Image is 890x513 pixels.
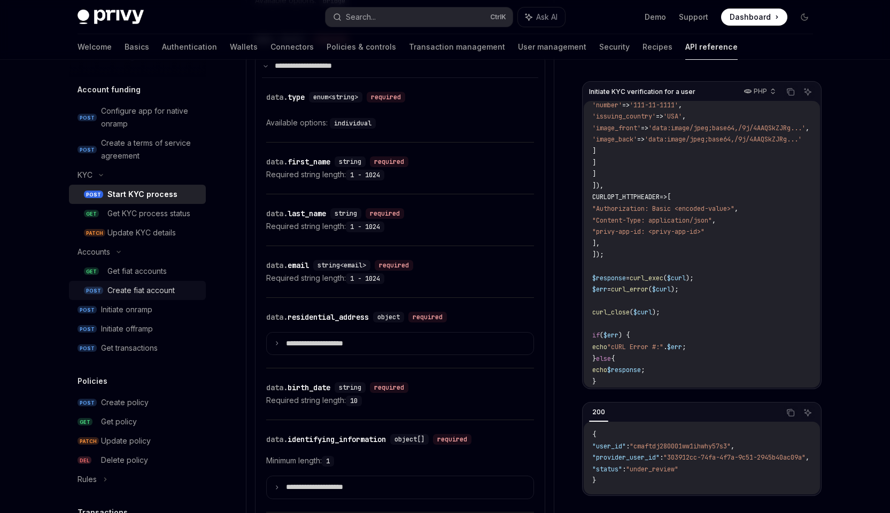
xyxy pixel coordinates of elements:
[266,312,288,322] span: data.
[78,418,92,426] span: GET
[784,406,798,420] button: Copy the contents from the code block
[69,223,206,242] a: PATCHUpdate KYC details
[266,454,534,467] div: Minimum length:
[101,454,148,467] div: Delete policy
[327,34,396,60] a: Policies & controls
[346,273,384,284] code: 1 - 1024
[734,204,738,213] span: ,
[599,34,630,60] a: Security
[78,456,91,464] span: DEL
[490,13,506,21] span: Ctrl K
[107,188,177,201] div: Start KYC process
[731,442,734,451] span: ,
[592,227,705,236] span: "privy-app-id: <privy-app-id>"
[346,11,376,23] div: Search...
[784,85,798,99] button: Copy the contents from the code block
[69,300,206,319] a: POSTInitiate onramp
[101,322,153,335] div: Initiate offramp
[643,34,672,60] a: Recipes
[592,274,626,282] span: $response
[78,399,97,407] span: POST
[375,260,413,271] div: required
[592,430,596,439] span: {
[69,133,206,165] a: POSTCreate a terms of service agreement
[663,274,667,282] span: (
[101,396,149,409] div: Create policy
[84,210,99,218] span: GET
[630,101,678,109] span: '111-11-1111'
[266,312,369,322] div: residential_address
[592,124,641,132] span: 'image_front'
[592,377,596,386] span: }
[518,34,586,60] a: User management
[69,412,206,431] a: GETGet policy
[626,274,630,282] span: =
[69,185,206,204] a: POSTStart KYC process
[266,272,534,285] div: Required string length:
[596,354,611,363] span: else
[641,366,645,374] span: ;
[652,308,660,317] span: );
[630,442,731,451] span: "cmaftdj280001ww1ihwhy57s3"
[339,383,361,392] span: string
[686,274,693,282] span: );
[101,105,199,130] div: Configure app for native onramp
[266,208,326,219] div: last_name
[266,156,330,167] div: first_name
[641,124,648,132] span: =>
[107,265,167,278] div: Get fiat accounts
[266,168,534,181] div: Required string length:
[370,382,408,393] div: required
[339,157,361,166] span: string
[101,415,137,428] div: Get policy
[409,34,505,60] a: Transaction management
[589,406,608,419] div: 200
[346,222,384,232] code: 1 - 1024
[796,9,813,26] button: Toggle dark mode
[107,284,175,297] div: Create fiat account
[663,343,667,351] span: .
[78,473,97,486] div: Rules
[266,92,288,102] span: data.
[330,118,376,129] code: individual
[394,435,424,444] span: object[]
[592,331,600,340] span: if
[592,135,637,144] span: 'image_back'
[101,137,199,162] div: Create a terms of service agreement
[667,193,671,201] span: [
[611,285,648,294] span: curl_error
[637,135,645,144] span: =>
[592,442,626,451] span: "user_id"
[266,261,288,270] span: data.
[592,159,596,167] span: ]
[806,453,809,462] span: ,
[656,112,663,121] span: =>
[592,181,603,190] span: ]),
[679,12,708,22] a: Support
[645,12,666,22] a: Demo
[592,354,596,363] span: }
[346,170,384,180] code: 1 - 1024
[266,209,288,218] span: data.
[663,112,682,121] span: 'USA'
[125,34,149,60] a: Basics
[648,285,652,294] span: (
[318,261,366,270] span: string<email>
[607,366,641,374] span: $response
[78,437,99,445] span: PATCH
[377,313,400,321] span: object
[101,342,158,354] div: Get transactions
[101,435,151,447] div: Update policy
[84,267,99,275] span: GET
[78,306,97,314] span: POST
[678,101,682,109] span: ,
[721,9,787,26] a: Dashboard
[69,338,206,358] a: POSTGet transactions
[671,285,678,294] span: );
[592,465,622,473] span: "status"
[107,207,190,220] div: Get KYC process status
[592,343,607,351] span: echo
[592,453,660,462] span: "provider_user_id"
[592,170,596,178] span: ]
[518,7,565,27] button: Ask AI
